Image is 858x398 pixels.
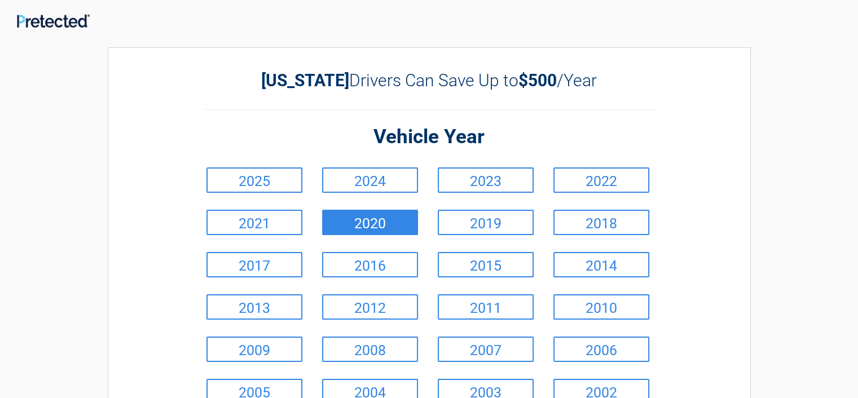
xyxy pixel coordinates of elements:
[206,337,302,362] a: 2009
[438,294,534,320] a: 2011
[206,210,302,235] a: 2021
[553,210,649,235] a: 2018
[322,337,418,362] a: 2008
[322,167,418,193] a: 2024
[553,337,649,362] a: 2006
[206,294,302,320] a: 2013
[438,210,534,235] a: 2019
[261,70,349,90] b: [US_STATE]
[204,124,655,151] h2: Vehicle Year
[206,167,302,193] a: 2025
[322,252,418,277] a: 2016
[204,70,655,90] h2: Drivers Can Save Up to /Year
[553,252,649,277] a: 2014
[518,70,557,90] b: $500
[553,294,649,320] a: 2010
[17,14,90,27] img: Main Logo
[438,337,534,362] a: 2007
[206,252,302,277] a: 2017
[322,294,418,320] a: 2012
[438,167,534,193] a: 2023
[438,252,534,277] a: 2015
[553,167,649,193] a: 2022
[322,210,418,235] a: 2020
